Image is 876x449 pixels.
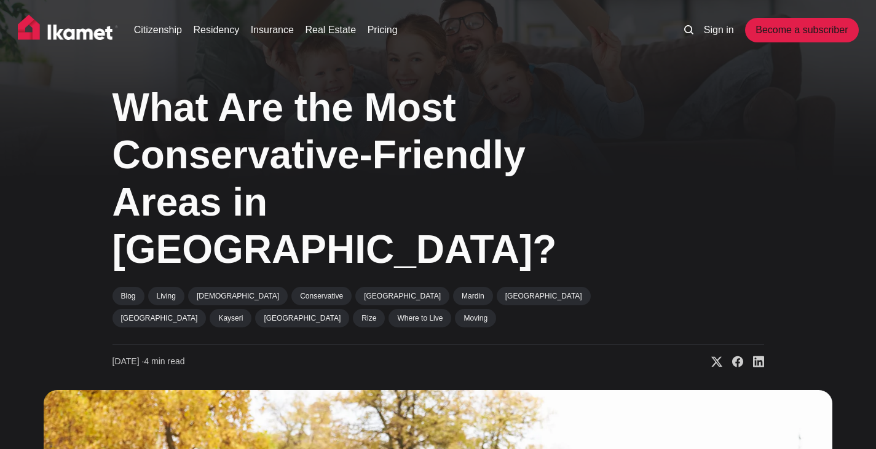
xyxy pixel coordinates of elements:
span: [DATE] ∙ [112,356,144,366]
time: 4 min read [112,356,185,368]
a: Moving [455,309,496,327]
a: Kayseri [210,309,251,327]
h1: What Are the Most Conservative-Friendly Areas in [GEOGRAPHIC_DATA]? [112,84,629,273]
a: Share on Linkedin [743,356,764,368]
a: Blog [112,287,144,305]
a: [GEOGRAPHIC_DATA] [355,287,449,305]
a: Share on Facebook [722,356,743,368]
a: Where to Live [389,309,451,327]
a: Share on X [701,356,722,368]
a: [GEOGRAPHIC_DATA] [112,309,207,327]
a: Residency [193,23,239,37]
a: Conservative [291,287,352,305]
a: Become a subscriber [745,18,858,42]
a: Rize [353,309,385,327]
a: Sign in [704,23,734,37]
a: Pricing [368,23,398,37]
img: Ikamet home [18,15,119,45]
a: [GEOGRAPHIC_DATA] [497,287,591,305]
a: Living [148,287,184,305]
a: Mardin [453,287,493,305]
a: [DEMOGRAPHIC_DATA] [188,287,288,305]
a: Insurance [251,23,294,37]
a: [GEOGRAPHIC_DATA] [255,309,349,327]
a: Real Estate [305,23,356,37]
a: Citizenship [134,23,182,37]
